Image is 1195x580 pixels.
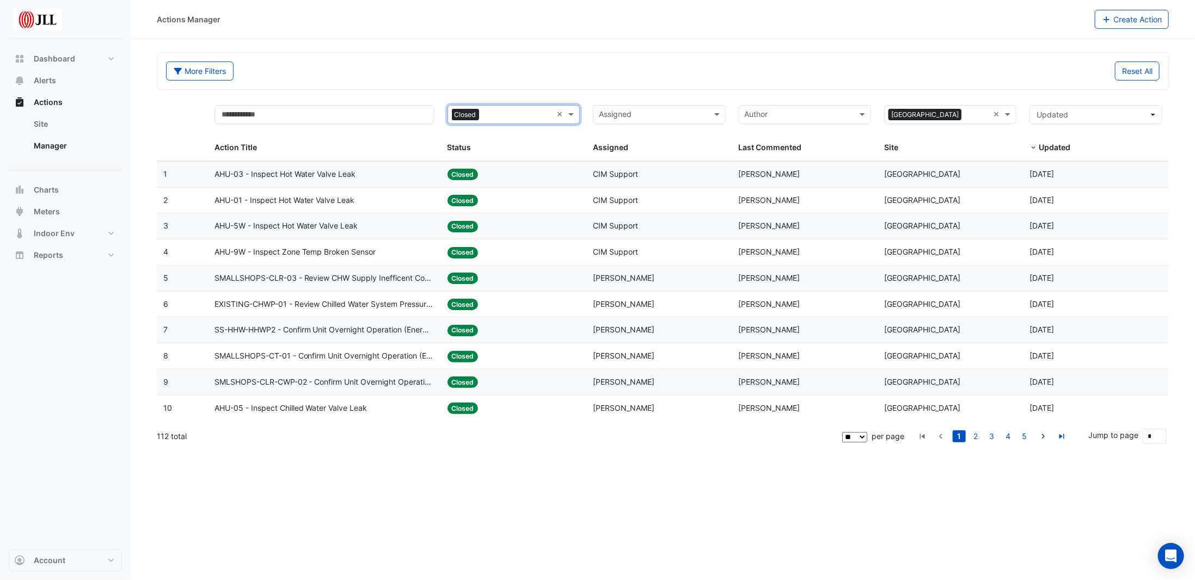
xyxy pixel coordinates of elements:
[9,48,122,70] button: Dashboard
[448,403,479,414] span: Closed
[1029,299,1054,308] span: 2025-06-04T20:37:53.693
[163,247,168,256] span: 4
[1029,273,1054,282] span: 2025-06-04T21:02:34.047
[884,325,960,334] span: [GEOGRAPHIC_DATA]
[593,325,654,334] span: [PERSON_NAME]
[448,221,479,232] span: Closed
[448,377,479,388] span: Closed
[34,97,63,108] span: Actions
[9,223,122,244] button: Indoor Env
[9,91,122,113] button: Actions
[953,430,966,442] a: 1
[9,201,122,223] button: Meters
[593,221,638,230] span: CIM Support
[884,143,898,152] span: Site
[34,53,75,64] span: Dashboard
[14,53,25,64] app-icon: Dashboard
[448,143,471,152] span: Status
[34,184,59,195] span: Charts
[9,550,122,571] button: Account
[163,273,168,282] span: 5
[739,403,800,412] span: [PERSON_NAME]
[9,244,122,266] button: Reports
[215,298,434,311] span: EXISTING-CHWP-01 - Review Chilled Water System Pressure Oversupply (Energy Waste)
[884,351,960,360] span: [GEOGRAPHIC_DATA]
[448,169,479,180] span: Closed
[9,70,122,91] button: Alerts
[916,430,929,442] a: go to first page
[163,195,168,205] span: 2
[448,299,479,310] span: Closed
[593,195,638,205] span: CIM Support
[163,351,168,360] span: 8
[884,273,960,282] span: [GEOGRAPHIC_DATA]
[1158,543,1184,569] div: Open Intercom Messenger
[593,351,654,360] span: [PERSON_NAME]
[884,377,960,386] span: [GEOGRAPHIC_DATA]
[1037,430,1050,442] a: go to next page
[215,143,257,152] span: Action Title
[163,325,168,334] span: 7
[215,376,434,388] span: SMLSHOPS-CLR-CWP-02 - Confirm Unit Overnight Operation (Energy Waste)
[14,206,25,217] app-icon: Meters
[739,247,800,256] span: [PERSON_NAME]
[14,250,25,261] app-icon: Reports
[951,430,967,442] li: page 1
[1029,377,1054,386] span: 2025-03-04T10:03:46.592
[215,168,356,181] span: AHU-03 - Inspect Hot Water Valve Leak
[448,195,479,206] span: Closed
[967,430,984,442] li: page 2
[884,169,960,178] span: [GEOGRAPHIC_DATA]
[593,299,654,308] span: [PERSON_NAME]
[163,221,168,230] span: 3
[884,299,960,308] span: [GEOGRAPHIC_DATA]
[593,169,638,178] span: CIM Support
[593,403,654,412] span: [PERSON_NAME]
[163,299,168,308] span: 6
[448,247,479,258] span: Closed
[593,143,628,152] span: Assigned
[556,108,566,121] span: Clear
[163,403,172,412] span: 10
[452,109,479,121] span: Closed
[448,351,479,362] span: Closed
[1029,403,1054,412] span: 2025-03-04T10:03:04.324
[13,9,62,30] img: Company Logo
[1029,221,1054,230] span: 2025-06-05T13:23:47.160
[1029,169,1054,178] span: 2025-06-05T15:26:35.248
[1055,430,1068,442] a: go to last page
[215,194,355,207] span: AHU-01 - Inspect Hot Water Valve Leak
[34,228,75,239] span: Indoor Env
[888,109,961,121] span: [GEOGRAPHIC_DATA]
[166,61,234,81] button: More Filters
[739,143,802,152] span: Last Commented
[872,431,904,441] span: per page
[1029,247,1054,256] span: 2025-06-05T10:56:08.186
[215,324,434,336] span: SS-HHW-HHWP2 - Confirm Unit Overnight Operation (Energy Waste)
[157,14,220,25] div: Actions Manager
[984,430,1000,442] li: page 3
[448,273,479,284] span: Closed
[34,555,65,566] span: Account
[14,97,25,108] app-icon: Actions
[884,221,960,230] span: [GEOGRAPHIC_DATA]
[1029,195,1054,205] span: 2025-06-05T13:27:45.745
[14,228,25,239] app-icon: Indoor Env
[9,113,122,161] div: Actions
[1029,325,1054,334] span: 2025-06-04T20:27:16.978
[215,272,434,285] span: SMALLSHOPS-CLR-03 - Review CHW Supply Inefficent Cooling (Energy Waste)
[25,113,122,135] a: Site
[215,350,434,362] span: SMALLSHOPS-CT-01 - Confirm Unit Overnight Operation (Energy Waste)
[1037,110,1068,119] span: Updated
[1029,105,1162,124] button: Updated
[215,246,376,258] span: AHU-9W - Inspect Zone Temp Broken Sensor
[1088,429,1138,441] label: Jump to page
[739,377,800,386] span: [PERSON_NAME]
[593,273,654,282] span: [PERSON_NAME]
[14,184,25,195] app-icon: Charts
[739,273,800,282] span: [PERSON_NAME]
[163,169,167,178] span: 1
[9,179,122,201] button: Charts
[34,250,63,261] span: Reports
[1018,430,1031,442] a: 5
